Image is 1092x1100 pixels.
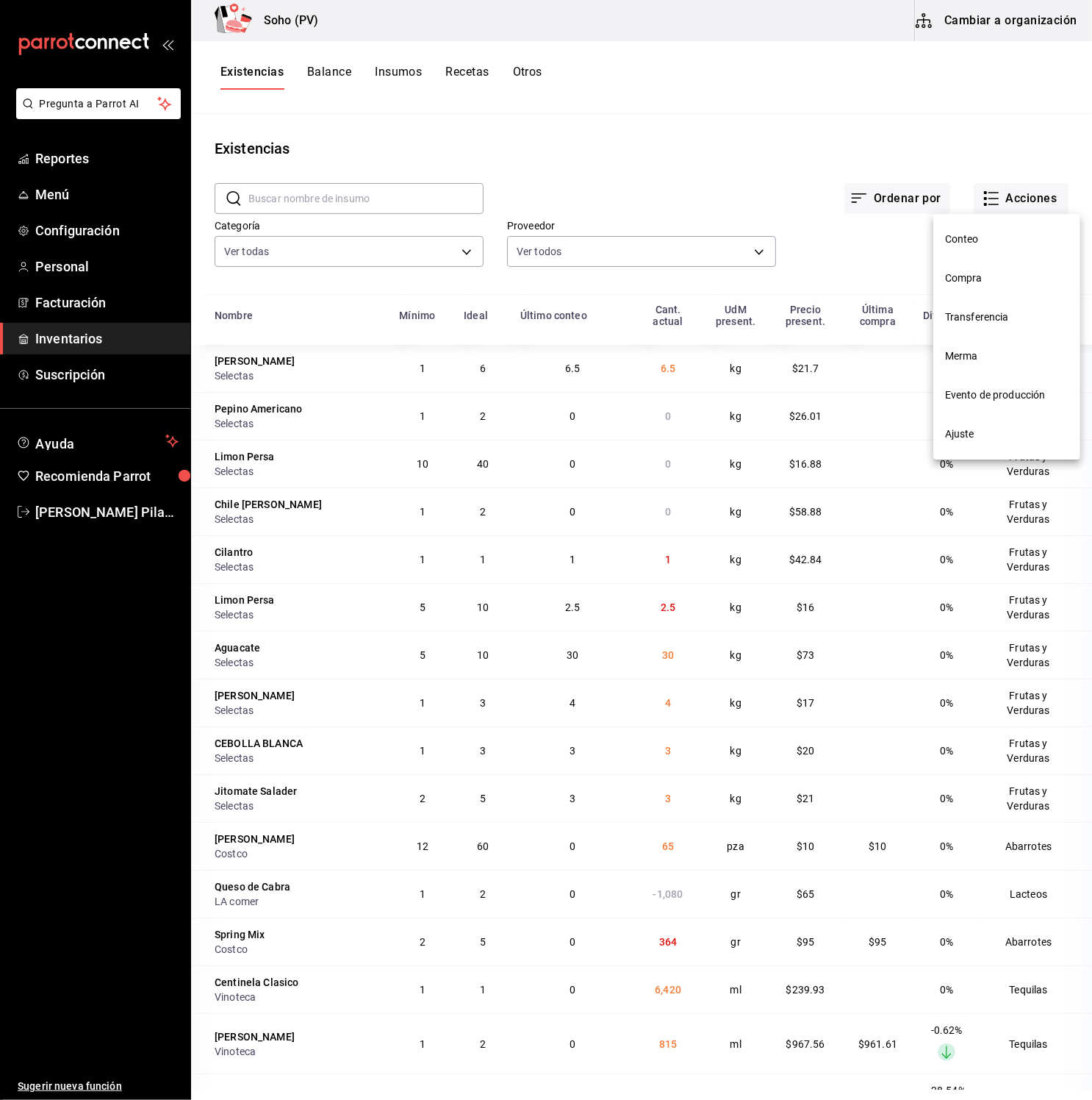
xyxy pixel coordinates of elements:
[945,349,1068,364] span: Merma
[945,310,1068,325] span: Transferencia
[945,232,1068,247] span: Conteo
[945,387,1068,403] span: Evento de producción
[945,426,1068,442] span: Ajuste
[945,271,1068,286] span: Compra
